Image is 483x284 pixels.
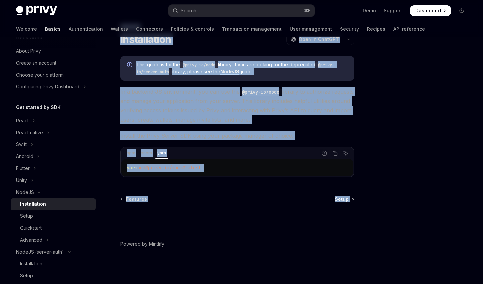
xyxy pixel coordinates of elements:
[11,270,96,282] a: Setup
[335,196,354,202] a: Setup
[11,115,96,127] button: Toggle React section
[16,103,61,111] h5: Get started by SDK
[16,83,79,91] div: Configuring Privy Dashboard
[16,164,30,172] div: Flutter
[145,165,201,171] span: @privy-io/node@latest
[20,200,46,208] div: Installation
[11,258,96,270] a: Installation
[16,141,27,148] div: Swift
[384,7,402,14] a: Support
[363,7,376,14] a: Demo
[69,21,103,37] a: Authentication
[16,176,27,184] div: Unity
[120,131,354,140] span: Install the Privy Server SDK using your package manager of choice:
[222,21,282,37] a: Transaction management
[16,71,64,79] div: Choose your platform
[20,236,42,244] div: Advanced
[341,149,350,158] button: Ask AI
[136,61,348,75] span: This guide is for the library. If you are looking for the deprecated library, please see the guide.
[415,7,441,14] span: Dashboard
[456,5,467,16] button: Toggle dark mode
[180,62,218,68] code: @privy-io/node
[240,88,282,96] code: @privy-io/node
[20,212,33,220] div: Setup
[136,62,334,75] code: @privy-io/server-auth
[121,196,147,202] a: Features
[11,162,96,174] button: Toggle Flutter section
[20,260,42,268] div: Installation
[410,5,451,16] a: Dashboard
[11,246,96,258] button: Toggle NodeJS (server-auth) section
[11,127,96,139] button: Toggle React native section
[20,224,42,232] div: Quickstart
[393,21,425,37] a: API reference
[320,149,329,158] button: Report incorrect code
[127,62,134,69] svg: Info
[331,149,339,158] button: Copy the contents from the code block
[304,8,311,13] span: ⌘ K
[120,87,354,124] span: In a backend JS environment, you can use the library to authorize requests and manage your applic...
[181,7,199,15] div: Search...
[11,150,96,162] button: Toggle Android section
[220,69,239,75] a: NodeJS
[45,21,61,37] a: Basics
[136,21,163,37] a: Connectors
[11,45,96,57] a: About Privy
[11,198,96,210] a: Installation
[125,149,137,157] div: npm
[16,152,33,160] div: Android
[16,59,56,67] div: Create an account
[168,5,315,17] button: Open search
[340,21,359,37] a: Security
[16,117,29,125] div: React
[11,222,96,234] a: Quickstart
[120,33,171,45] h1: Installation
[11,186,96,198] button: Toggle NodeJS section
[16,248,64,256] div: NodeJS (server-auth)
[11,139,96,150] button: Toggle Swift section
[11,174,96,186] button: Toggle Unity section
[367,21,385,37] a: Recipes
[16,47,41,55] div: About Privy
[16,21,37,37] a: Welcome
[16,129,43,137] div: React native
[286,34,343,45] button: Open in ChatGPT
[171,21,214,37] a: Policies & controls
[299,36,339,43] span: Open in ChatGPT
[290,21,332,37] a: User management
[127,165,137,171] span: yarn
[126,196,147,202] span: Features
[137,165,145,171] span: add
[155,149,168,157] div: yarn
[11,234,96,246] button: Toggle Advanced section
[120,241,164,247] a: Powered by Mintlify
[20,272,33,280] div: Setup
[11,69,96,81] a: Choose your platform
[16,6,57,15] img: dark logo
[11,210,96,222] a: Setup
[16,188,34,196] div: NodeJS
[11,81,96,93] button: Toggle Configuring Privy Dashboard section
[11,57,96,69] a: Create an account
[335,196,349,202] span: Setup
[111,21,128,37] a: Wallets
[139,149,154,157] div: pnpm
